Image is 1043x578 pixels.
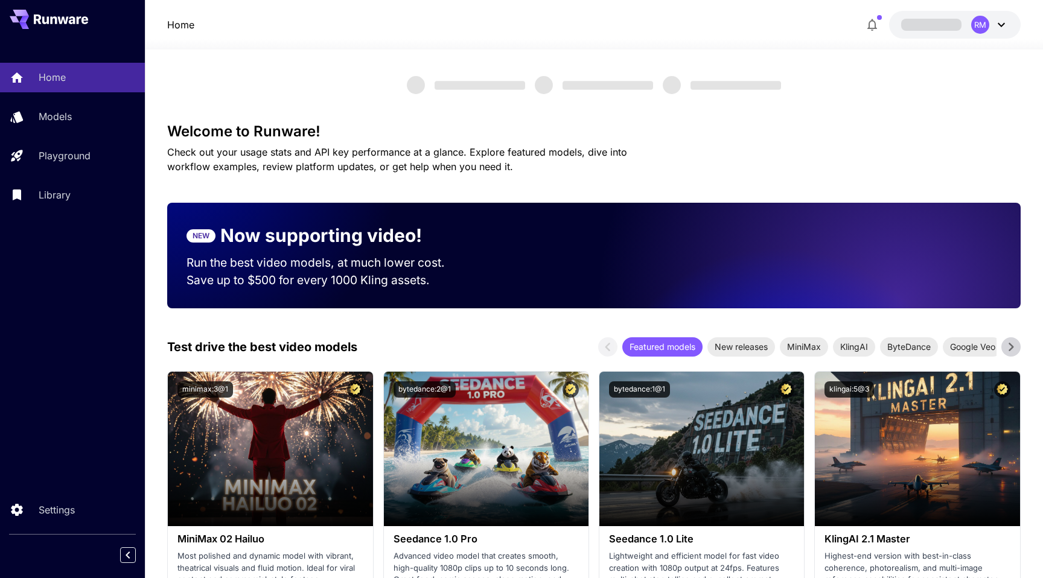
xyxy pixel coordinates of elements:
span: MiniMax [780,340,828,353]
h3: Seedance 1.0 Lite [609,533,794,545]
span: Google Veo [943,340,1003,353]
span: KlingAI [833,340,875,353]
h3: Seedance 1.0 Pro [394,533,579,545]
button: Certified Model – Vetted for best performance and includes a commercial license. [994,381,1010,398]
div: KlingAI [833,337,875,357]
p: Save up to $500 for every 1000 Kling assets. [187,272,468,289]
h3: Welcome to Runware! [167,123,1021,140]
button: RM [889,11,1021,39]
img: alt [599,372,804,526]
div: Collapse sidebar [129,544,145,566]
div: MiniMax [780,337,828,357]
div: ByteDance [880,337,938,357]
h3: KlingAI 2.1 Master [825,533,1010,545]
button: Certified Model – Vetted for best performance and includes a commercial license. [347,381,363,398]
a: Home [167,17,194,32]
button: bytedance:2@1 [394,381,456,398]
button: Certified Model – Vetted for best performance and includes a commercial license. [563,381,579,398]
div: RM [971,16,989,34]
p: Test drive the best video models [167,338,357,356]
img: alt [168,372,372,526]
div: Featured models [622,337,703,357]
span: Check out your usage stats and API key performance at a glance. Explore featured models, dive int... [167,146,627,173]
p: Home [39,70,66,84]
h3: MiniMax 02 Hailuo [177,533,363,545]
p: NEW [193,230,209,241]
p: Library [39,188,71,202]
div: Google Veo [943,337,1003,357]
button: minimax:3@1 [177,381,233,398]
nav: breadcrumb [167,17,194,32]
p: Settings [39,503,75,517]
span: New releases [707,340,775,353]
p: Playground [39,148,91,163]
p: Models [39,109,72,124]
button: Collapse sidebar [120,547,136,563]
p: Now supporting video! [220,222,422,249]
button: klingai:5@3 [825,381,874,398]
img: alt [384,372,588,526]
button: Certified Model – Vetted for best performance and includes a commercial license. [778,381,794,398]
span: Featured models [622,340,703,353]
p: Run the best video models, at much lower cost. [187,254,468,272]
img: alt [815,372,1019,526]
span: ByteDance [880,340,938,353]
button: bytedance:1@1 [609,381,670,398]
div: New releases [707,337,775,357]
